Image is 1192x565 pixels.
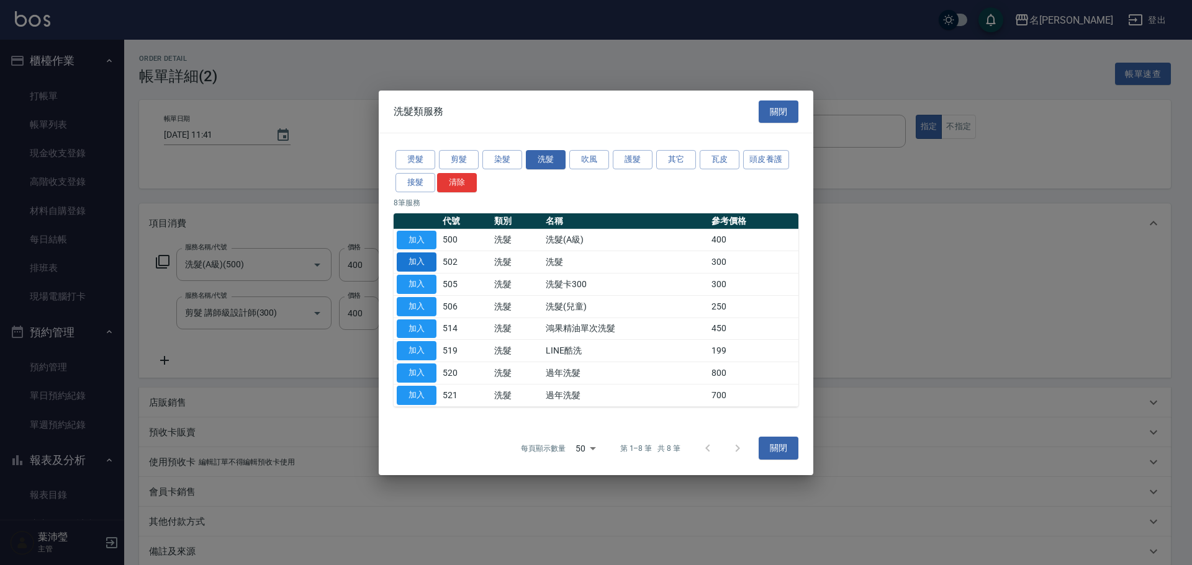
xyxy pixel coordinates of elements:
[543,273,708,295] td: 洗髮卡300
[440,295,491,318] td: 506
[543,295,708,318] td: 洗髮(兒童)
[543,213,708,229] th: 名稱
[491,340,543,362] td: 洗髮
[491,295,543,318] td: 洗髮
[440,384,491,406] td: 521
[526,150,566,169] button: 洗髮
[491,384,543,406] td: 洗髮
[656,150,696,169] button: 其它
[439,150,479,169] button: 剪髮
[491,251,543,274] td: 洗髮
[543,362,708,384] td: 過年洗髮
[440,213,491,229] th: 代號
[491,213,543,229] th: 類別
[397,386,436,405] button: 加入
[543,251,708,274] td: 洗髮
[708,273,798,295] td: 300
[708,295,798,318] td: 250
[440,229,491,251] td: 500
[437,173,477,192] button: 清除
[482,150,522,169] button: 染髮
[521,443,566,454] p: 每頁顯示數量
[571,431,600,465] div: 50
[708,384,798,406] td: 700
[440,273,491,295] td: 505
[440,340,491,362] td: 519
[708,362,798,384] td: 800
[397,297,436,316] button: 加入
[491,318,543,340] td: 洗髮
[394,105,443,118] span: 洗髮類服務
[708,340,798,362] td: 199
[440,362,491,384] td: 520
[700,150,739,169] button: 瓦皮
[397,341,436,360] button: 加入
[708,251,798,274] td: 300
[397,363,436,383] button: 加入
[743,150,789,169] button: 頭皮養護
[543,340,708,362] td: LINE酷洗
[543,318,708,340] td: 鴻果精油單次洗髮
[394,197,798,208] p: 8 筆服務
[440,318,491,340] td: 514
[397,230,436,249] button: 加入
[397,275,436,294] button: 加入
[397,252,436,272] button: 加入
[613,150,652,169] button: 護髮
[708,213,798,229] th: 參考價格
[708,318,798,340] td: 450
[620,443,680,454] p: 第 1–8 筆 共 8 筆
[491,273,543,295] td: 洗髮
[440,251,491,274] td: 502
[397,319,436,338] button: 加入
[543,229,708,251] td: 洗髮(A級)
[395,173,435,192] button: 接髮
[491,362,543,384] td: 洗髮
[491,229,543,251] td: 洗髮
[543,384,708,406] td: 過年洗髮
[759,100,798,123] button: 關閉
[708,229,798,251] td: 400
[395,150,435,169] button: 燙髮
[759,437,798,460] button: 關閉
[569,150,609,169] button: 吹風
